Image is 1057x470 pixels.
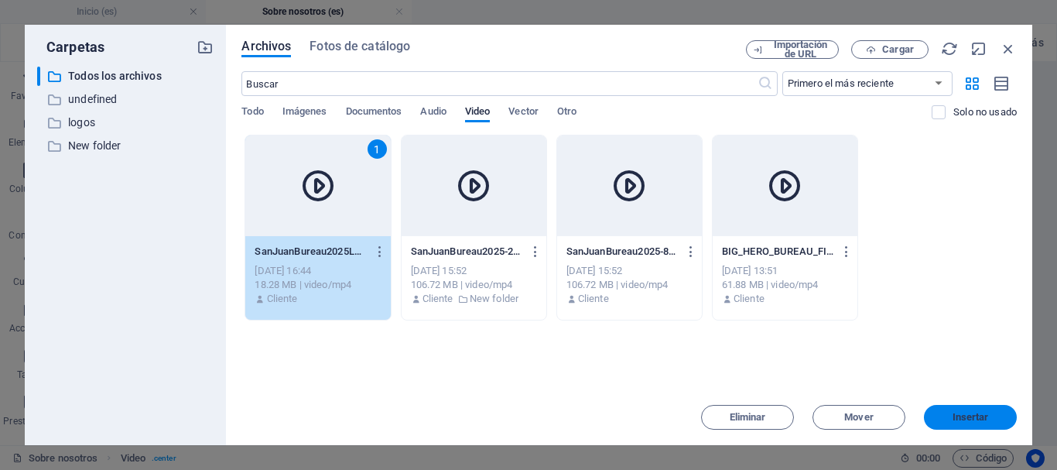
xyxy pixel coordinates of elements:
[68,137,186,155] p: New folder
[557,102,576,124] span: Otro
[508,102,539,124] span: Vector
[37,90,214,109] div: undefined
[578,292,609,306] p: Cliente
[953,105,1017,119] p: Solo muestra los archivos que no están usándose en el sitio web. Los archivos añadidos durante es...
[844,413,873,422] span: Mover
[924,405,1017,430] button: Insertar
[566,278,693,292] div: 106.72 MB | video/mp4
[241,102,263,124] span: Todo
[411,292,537,306] div: Por: Cliente | Carpeta: New folder
[566,264,693,278] div: [DATE] 15:52
[411,245,523,259] p: SanJuanBureau2025-2hOxc19xPLnjLFzft7FgFg.mp4
[255,264,381,278] div: [DATE] 16:44
[566,245,679,259] p: SanJuanBureau2025-8n6EyVaii36gK8VqCzY4_g.mp4
[255,278,381,292] div: 18.28 MB | video/mp4
[241,71,757,96] input: Buscar
[420,102,446,124] span: Audio
[197,39,214,56] i: Crear carpeta
[730,413,766,422] span: Eliminar
[851,40,929,59] button: Cargar
[255,245,367,259] p: SanJuanBureau2025LogosFinalesPantalla-ErmFT5EabAqa5b1bOvKoJA.mp4
[37,67,40,86] div: ​
[368,139,387,159] div: 1
[68,67,186,85] p: Todos los archivos
[68,91,186,108] p: undefined
[746,40,839,59] button: Importación de URL
[411,278,537,292] div: 106.72 MB | video/mp4
[722,264,848,278] div: [DATE] 13:51
[310,37,410,56] span: Fotos de catálogo
[346,102,402,124] span: Documentos
[769,40,832,59] span: Importación de URL
[470,292,518,306] p: New folder
[970,40,987,57] i: Minimizar
[37,136,214,156] div: New folder
[37,37,104,57] p: Carpetas
[282,102,327,124] span: Imágenes
[465,102,490,124] span: Video
[812,405,905,430] button: Mover
[68,114,186,132] p: logos
[882,45,914,54] span: Cargar
[411,264,537,278] div: [DATE] 15:52
[422,292,453,306] p: Cliente
[734,292,765,306] p: Cliente
[1000,40,1017,57] i: Cerrar
[953,413,989,422] span: Insertar
[37,113,214,132] div: logos
[267,292,298,306] p: Cliente
[941,40,958,57] i: Volver a cargar
[241,37,291,56] span: Archivos
[722,245,834,259] p: BIG_HERO_BUREAU_FINAL1-RoPdYP1Miv_-wB_7vCjTTA.mp4
[701,405,794,430] button: Eliminar
[722,278,848,292] div: 61.88 MB | video/mp4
